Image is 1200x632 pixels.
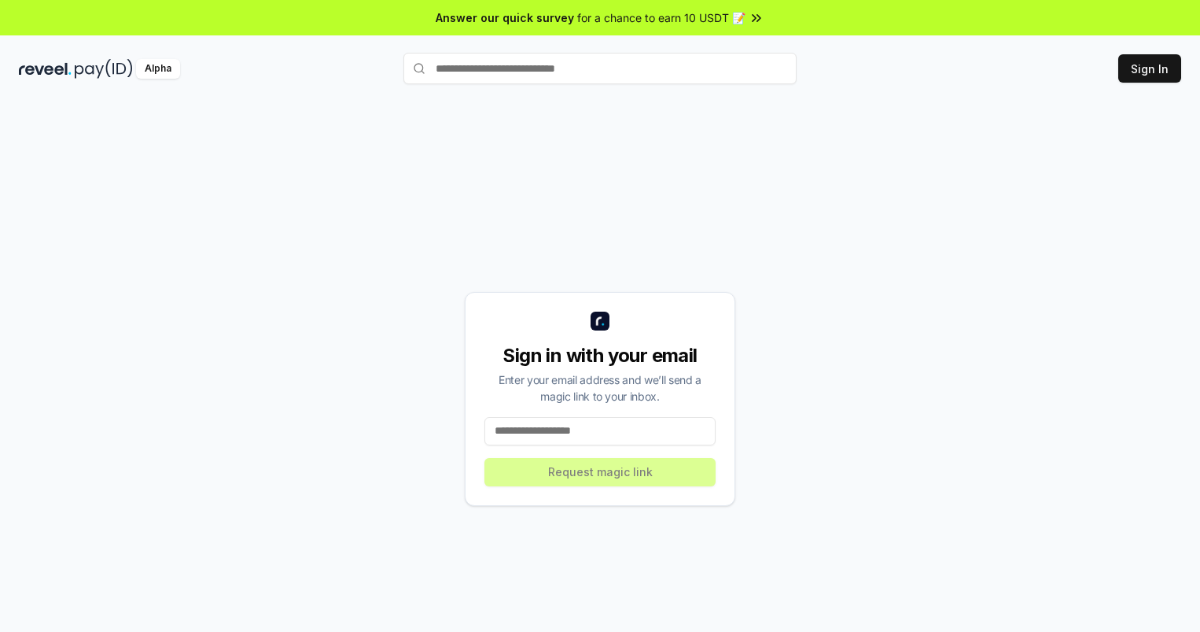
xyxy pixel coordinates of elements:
img: logo_small [591,312,609,331]
img: pay_id [75,59,133,79]
div: Sign in with your email [484,343,716,368]
div: Alpha [136,59,180,79]
span: Answer our quick survey [436,9,574,26]
span: for a chance to earn 10 USDT 📝 [577,9,745,26]
button: Sign In [1118,54,1181,83]
div: Enter your email address and we’ll send a magic link to your inbox. [484,371,716,405]
img: reveel_dark [19,59,72,79]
